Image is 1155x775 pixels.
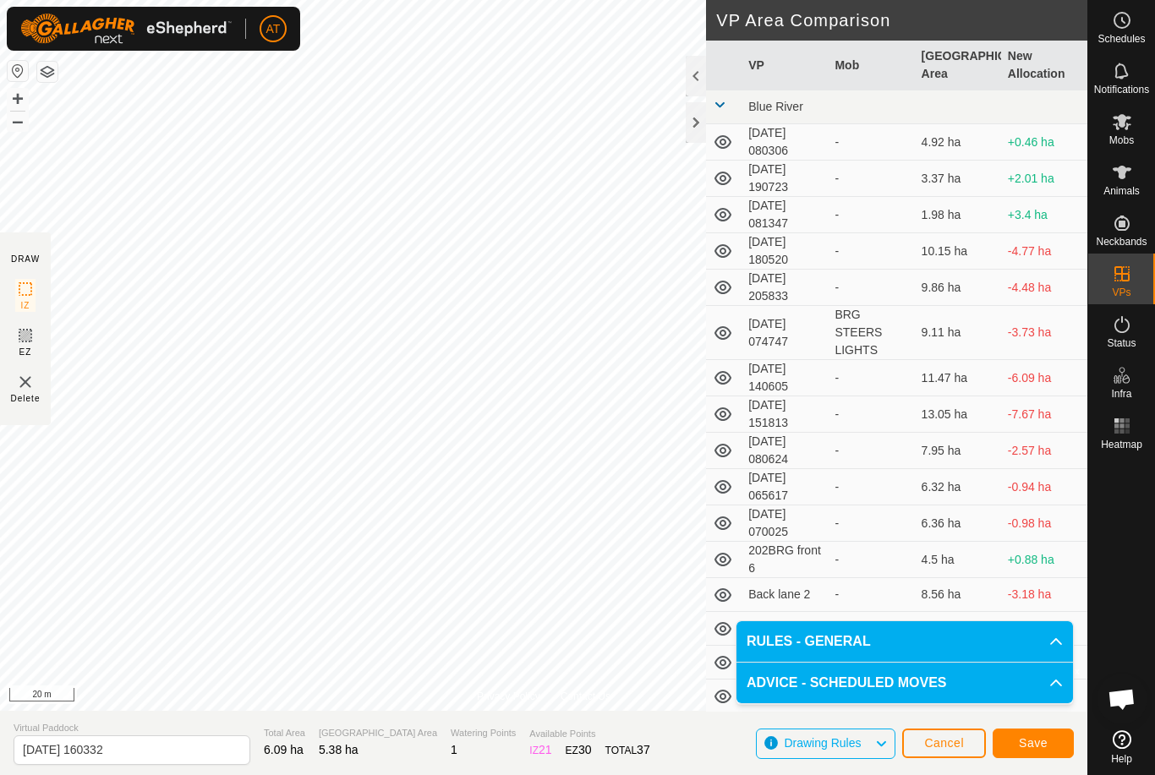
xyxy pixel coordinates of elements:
[1019,736,1048,750] span: Save
[1001,469,1087,505] td: -0.94 ha
[19,346,32,358] span: EZ
[1001,396,1087,433] td: -7.67 ha
[915,433,1001,469] td: 7.95 ha
[605,741,650,759] div: TOTAL
[1001,612,1087,646] td: -9.54 ha
[1001,124,1087,161] td: +0.46 ha
[319,743,359,756] span: 5.38 ha
[915,41,1001,90] th: [GEOGRAPHIC_DATA] Area
[742,41,828,90] th: VP
[747,631,871,652] span: RULES - GENERAL
[578,743,592,756] span: 30
[742,197,828,233] td: [DATE] 081347
[784,736,861,750] span: Drawing Rules
[835,442,907,460] div: -
[835,170,907,188] div: -
[1111,389,1131,399] span: Infra
[915,306,1001,360] td: 9.11 ha
[1088,723,1155,771] a: Help
[264,726,305,740] span: Total Area
[1001,578,1087,612] td: -3.18 ha
[1112,287,1130,297] span: VPs
[742,542,828,578] td: 202BRG front 6
[1001,233,1087,270] td: -4.77 ha
[742,612,828,646] td: BRG 4
[828,41,914,90] th: Mob
[902,729,986,758] button: Cancel
[1109,135,1134,145] span: Mobs
[742,270,828,306] td: [DATE] 205833
[8,89,28,109] button: +
[915,612,1001,646] td: 14.92 ha
[835,243,907,260] div: -
[716,10,1087,30] h2: VP Area Comparison
[264,743,304,756] span: 6.09 ha
[736,663,1073,703] p-accordion-header: ADVICE - SCHEDULED MOVES
[1097,674,1147,724] a: Open chat
[451,743,457,756] span: 1
[1111,754,1132,764] span: Help
[835,551,907,569] div: -
[742,396,828,433] td: [DATE] 151813
[529,741,551,759] div: IZ
[1107,338,1136,348] span: Status
[8,61,28,81] button: Reset Map
[15,372,36,392] img: VP
[835,478,907,496] div: -
[742,360,828,396] td: [DATE] 140605
[477,689,540,704] a: Privacy Policy
[835,279,907,297] div: -
[915,578,1001,612] td: 8.56 ha
[529,727,649,741] span: Available Points
[915,270,1001,306] td: 9.86 ha
[1098,34,1145,44] span: Schedules
[37,62,57,82] button: Map Layers
[915,197,1001,233] td: 1.98 ha
[566,741,592,759] div: EZ
[1001,505,1087,542] td: -0.98 ha
[1001,161,1087,197] td: +2.01 ha
[1001,433,1087,469] td: -2.57 ha
[835,406,907,423] div: -
[319,726,437,740] span: [GEOGRAPHIC_DATA] Area
[835,586,907,603] div: -
[451,726,516,740] span: Watering Points
[915,233,1001,270] td: 10.15 ha
[742,578,828,612] td: Back lane 2
[1101,439,1142,450] span: Heatmap
[736,621,1073,662] p-accordion-header: RULES - GENERAL
[539,743,552,756] span: 21
[11,253,40,265] div: DRAW
[742,124,828,161] td: [DATE] 080306
[835,134,907,151] div: -
[1001,41,1087,90] th: New Allocation
[1001,197,1087,233] td: +3.4 ha
[1094,85,1149,95] span: Notifications
[1001,306,1087,360] td: -3.73 ha
[1103,186,1140,196] span: Animals
[8,111,28,131] button: –
[21,299,30,312] span: IZ
[742,233,828,270] td: [DATE] 180520
[915,469,1001,505] td: 6.32 ha
[637,743,650,756] span: 37
[915,542,1001,578] td: 4.5 ha
[266,20,281,38] span: AT
[742,306,828,360] td: [DATE] 074747
[835,206,907,224] div: -
[748,100,803,113] span: Blue River
[11,392,41,405] span: Delete
[1001,542,1087,578] td: +0.88 ha
[915,396,1001,433] td: 13.05 ha
[1001,270,1087,306] td: -4.48 ha
[561,689,610,704] a: Contact Us
[915,124,1001,161] td: 4.92 ha
[835,515,907,532] div: -
[742,161,828,197] td: [DATE] 190723
[993,729,1074,758] button: Save
[835,619,907,637] div: -
[20,14,232,44] img: Gallagher Logo
[915,360,1001,396] td: 11.47 ha
[742,433,828,469] td: [DATE] 080624
[835,306,907,359] div: BRG STEERS LIGHTS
